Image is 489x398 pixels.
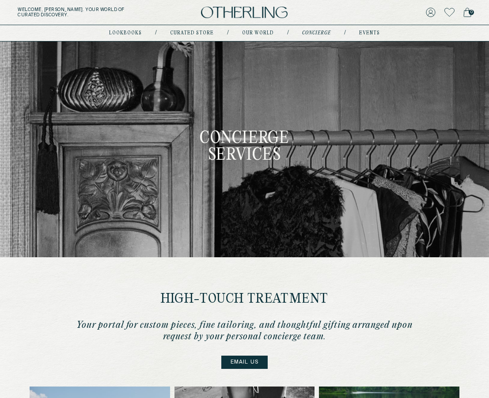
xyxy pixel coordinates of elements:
a: Email us [221,356,268,369]
p: Your portal for custom pieces, fine tailoring, and thoughtful gifting arranged upon request by yo... [72,319,417,342]
div: / [344,30,346,37]
img: logo [201,7,288,19]
span: 0 [469,10,474,15]
h1: Concierge services [182,131,307,164]
a: Curated store [170,31,214,35]
div: / [227,30,229,37]
div: / [155,30,157,37]
div: / [287,30,289,37]
a: concierge [302,31,331,35]
a: 0 [463,6,471,19]
a: events [359,31,380,35]
h5: Welcome, [PERSON_NAME] . Your world of curated discovery. [18,7,154,18]
h2: high-touch treatment [72,293,417,306]
a: lookbooks [109,31,142,35]
a: Our world [242,31,274,35]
